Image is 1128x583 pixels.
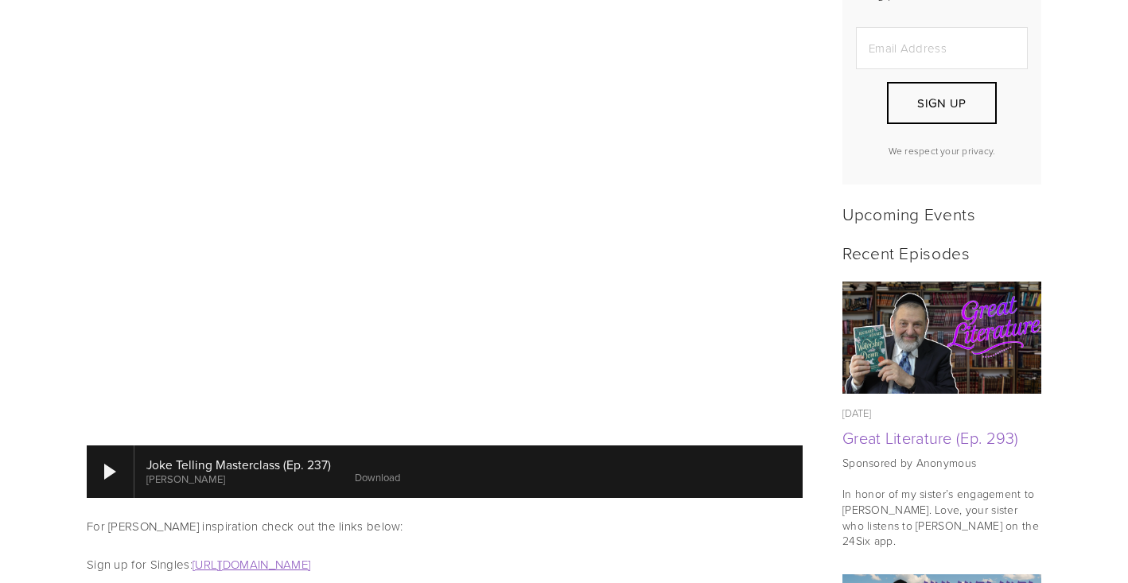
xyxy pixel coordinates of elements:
[355,470,400,484] a: Download
[87,21,803,426] iframe: Joke Telling Masterclass (Ep. 237)
[842,204,1041,223] h2: Upcoming Events
[87,555,803,574] p: Sign up for Singles:
[193,556,310,573] a: [URL][DOMAIN_NAME]
[842,455,1041,549] p: Sponsored by Anonymous In honor of my sister’s engagement to [PERSON_NAME]. Love, your sister who...
[87,517,803,536] p: For [PERSON_NAME] inspiration check out the links below:
[917,95,966,111] span: Sign Up
[842,406,872,420] time: [DATE]
[856,27,1028,69] input: Email Address
[856,144,1028,157] p: We respect your privacy.
[842,282,1042,394] img: Great Literature (Ep. 293)
[887,82,997,124] button: Sign Up
[842,426,1019,449] a: Great Literature (Ep. 293)
[842,243,1041,262] h2: Recent Episodes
